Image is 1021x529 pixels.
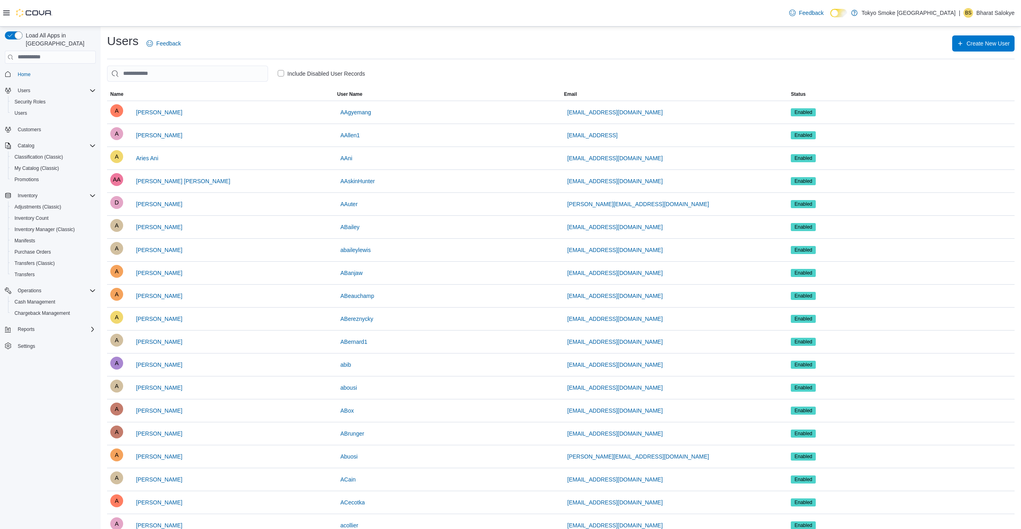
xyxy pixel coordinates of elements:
button: Operations [2,285,99,296]
button: Abuosi [337,448,361,465]
span: ABereznycky [340,315,373,323]
p: Bharat Salokye [976,8,1015,18]
button: Users [2,85,99,96]
span: Customers [14,124,96,134]
button: Manifests [8,235,99,246]
p: Tokyo Smoke [GEOGRAPHIC_DATA] [862,8,956,18]
button: AAni [337,150,356,166]
span: Settings [14,341,96,351]
span: [PERSON_NAME] [136,361,182,369]
span: Enabled [791,453,816,461]
button: [EMAIL_ADDRESS][DOMAIN_NAME] [564,242,666,258]
button: Users [14,86,33,95]
div: Alexandra [110,494,123,507]
button: [PERSON_NAME] [133,380,186,396]
span: Enabled [794,132,812,139]
span: [PERSON_NAME][EMAIL_ADDRESS][DOMAIN_NAME] [567,453,709,461]
button: [EMAIL_ADDRESS][DOMAIN_NAME] [564,403,666,419]
span: Settings [18,343,35,349]
span: Reports [18,326,35,333]
span: [EMAIL_ADDRESS][DOMAIN_NAME] [567,430,663,438]
span: [EMAIL_ADDRESS][DOMAIN_NAME] [567,154,663,162]
span: [PERSON_NAME] [136,407,182,415]
button: [PERSON_NAME] [133,311,186,327]
div: Adonias [110,265,123,278]
button: ACain [337,471,359,488]
span: Enabled [794,430,812,437]
span: Classification (Classic) [11,152,96,162]
span: User Name [337,91,363,97]
div: Alexander [110,104,123,117]
button: [EMAIL_ADDRESS][DOMAIN_NAME] [564,334,666,350]
span: Promotions [11,175,96,184]
button: Cash Management [8,296,99,308]
h1: Users [107,33,138,49]
span: Manifests [14,238,35,244]
button: Promotions [8,174,99,185]
button: Transfers (Classic) [8,258,99,269]
span: [EMAIL_ADDRESS][DOMAIN_NAME] [567,498,663,506]
a: Home [14,70,34,79]
span: [PERSON_NAME] [136,338,182,346]
span: [EMAIL_ADDRESS][DOMAIN_NAME] [567,177,663,185]
span: A [115,471,119,484]
button: ACecotka [337,494,368,510]
span: Enabled [791,407,816,415]
span: Enabled [791,246,816,254]
img: Cova [16,9,52,17]
span: Security Roles [11,97,96,107]
span: Transfers (Classic) [11,258,96,268]
button: abousi [337,380,360,396]
span: ABernard1 [340,338,367,346]
span: Enabled [794,246,812,254]
span: Transfers [14,271,35,278]
span: Enabled [794,200,812,208]
span: Security Roles [14,99,45,105]
div: Audrey [110,242,123,255]
span: Enabled [791,475,816,484]
button: [EMAIL_ADDRESS][DOMAIN_NAME] [564,288,666,304]
span: Enabled [791,338,816,346]
button: AAllen1 [337,127,363,143]
span: A [115,265,119,278]
span: Feedback [799,9,823,17]
span: Enabled [794,522,812,529]
span: Cash Management [14,299,55,305]
button: ABernard1 [337,334,371,350]
span: Feedback [156,39,181,48]
button: My Catalog (Classic) [8,163,99,174]
button: ABox [337,403,357,419]
span: Enabled [791,315,816,323]
span: [EMAIL_ADDRESS][DOMAIN_NAME] [567,361,663,369]
span: Cash Management [11,297,96,307]
span: [EMAIL_ADDRESS][DOMAIN_NAME] [567,338,663,346]
span: [PERSON_NAME] [136,315,182,323]
span: Enabled [794,338,812,345]
button: [PERSON_NAME] [133,265,186,281]
span: Chargeback Management [14,310,70,316]
button: Settings [2,340,99,351]
span: Manifests [11,236,96,246]
button: [EMAIL_ADDRESS][DOMAIN_NAME] [564,471,666,488]
button: Users [8,107,99,119]
span: [EMAIL_ADDRESS] [567,131,618,139]
span: Home [18,71,31,78]
button: Adjustments (Classic) [8,201,99,213]
span: Enabled [794,453,812,460]
a: Chargeback Management [11,308,73,318]
button: Create New User [952,35,1015,52]
button: [PERSON_NAME] [133,104,186,120]
button: Transfers [8,269,99,280]
nav: Complex example [5,65,96,373]
button: [EMAIL_ADDRESS][DOMAIN_NAME] [564,104,666,120]
button: Customers [2,124,99,135]
span: Abuosi [340,453,358,461]
button: abaileylewis [337,242,374,258]
span: [PERSON_NAME] [136,292,182,300]
span: Status [791,91,806,97]
div: Angelica [110,426,123,438]
span: [PERSON_NAME] [PERSON_NAME] [136,177,230,185]
span: Enabled [791,292,816,300]
a: Promotions [11,175,42,184]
